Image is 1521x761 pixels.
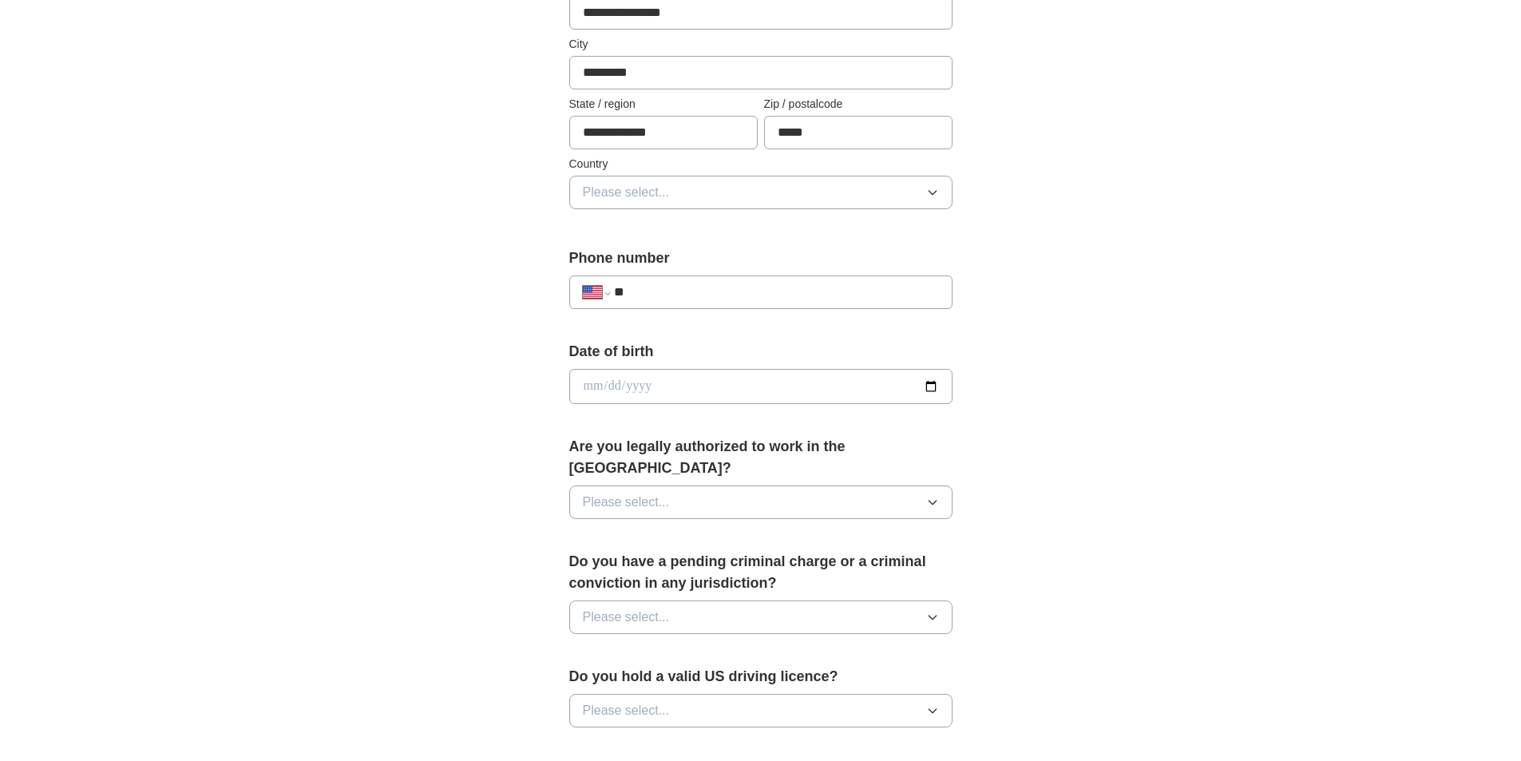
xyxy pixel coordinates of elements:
label: Phone number [569,248,953,269]
span: Please select... [583,183,670,202]
button: Please select... [569,694,953,727]
button: Please select... [569,600,953,634]
span: Please select... [583,701,670,720]
span: Please select... [583,608,670,627]
label: Country [569,156,953,172]
label: Do you hold a valid US driving licence? [569,666,953,688]
button: Please select... [569,176,953,209]
button: Please select... [569,486,953,519]
label: Are you legally authorized to work in the [GEOGRAPHIC_DATA]? [569,436,953,479]
label: Do you have a pending criminal charge or a criminal conviction in any jurisdiction? [569,551,953,594]
label: Date of birth [569,341,953,363]
span: Please select... [583,493,670,512]
label: State / region [569,96,758,113]
label: City [569,36,953,53]
label: Zip / postalcode [764,96,953,113]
